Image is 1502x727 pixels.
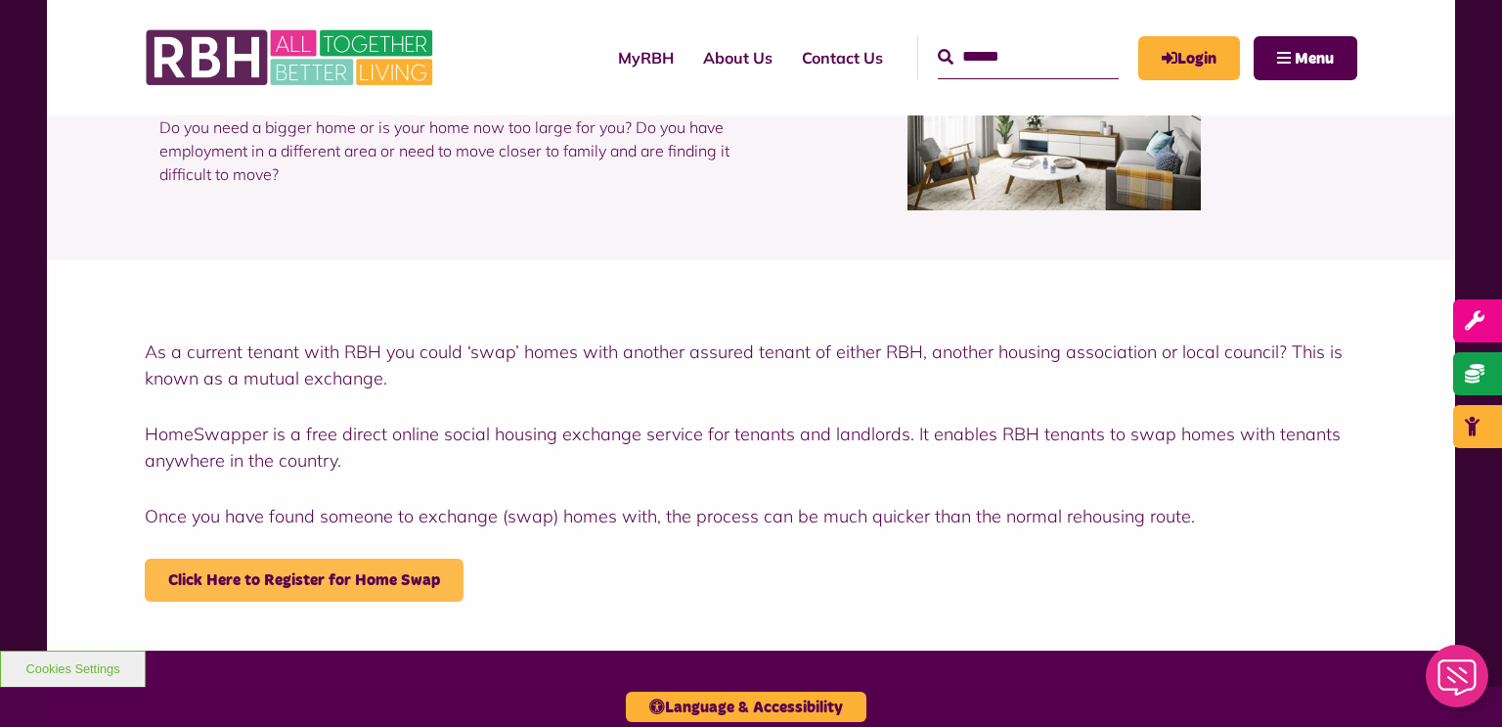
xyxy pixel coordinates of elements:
[1254,36,1357,80] button: Navigation
[145,421,1357,474] p: HomeSwapper is a free direct online social housing exchange service for tenants and landlords. It...
[787,31,898,84] a: Contact Us
[145,503,1357,529] p: Once you have found someone to exchange (swap) homes with, the process can be much quicker than t...
[603,31,688,84] a: MyRBH
[626,692,866,722] button: Language & Accessibility
[145,559,464,602] a: - open in a new tab
[159,86,736,215] p: Do you need a bigger home or is your home now too large for you? Do you have employment in a diff...
[145,339,1357,391] p: As a current tenant with RBH you could ‘swap’ homes with another assured tenant of either RBH, an...
[938,36,1119,78] input: Search
[1414,639,1502,727] iframe: Netcall Web Assistant for live chat
[1138,36,1240,80] a: MyRBH
[688,31,787,84] a: About Us
[145,20,438,96] img: RBH
[1295,51,1334,67] span: Menu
